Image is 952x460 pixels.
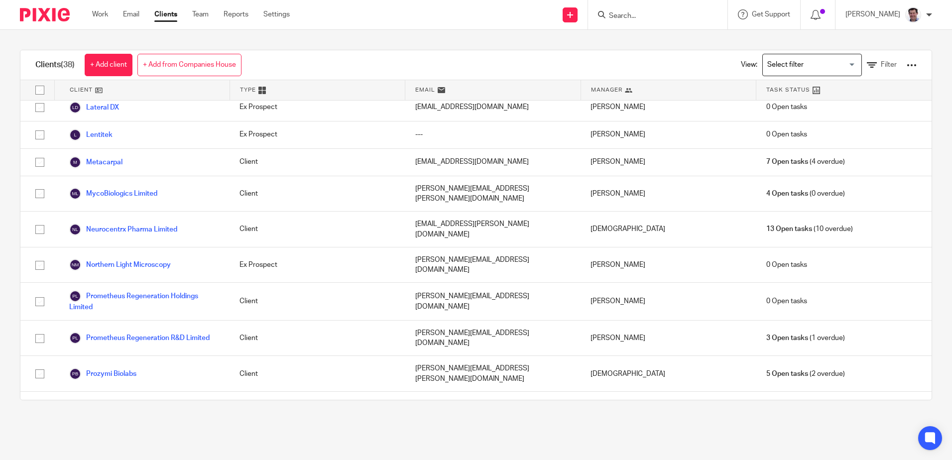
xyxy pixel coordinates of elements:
[405,321,581,356] div: [PERSON_NAME][EMAIL_ADDRESS][DOMAIN_NAME]
[405,94,581,121] div: [EMAIL_ADDRESS][DOMAIN_NAME]
[69,102,119,114] a: Lateral DX
[92,9,108,19] a: Work
[726,50,917,80] div: View:
[766,224,853,234] span: (10 overdue)
[766,333,808,343] span: 3 Open tasks
[30,81,49,100] input: Select all
[415,86,435,94] span: Email
[766,157,845,167] span: (4 overdue)
[845,9,900,19] p: [PERSON_NAME]
[766,189,845,199] span: (0 overdue)
[405,356,581,391] div: [PERSON_NAME][EMAIL_ADDRESS][PERSON_NAME][DOMAIN_NAME]
[405,392,581,427] div: [PERSON_NAME][EMAIL_ADDRESS][DOMAIN_NAME]
[69,332,81,344] img: svg%3E
[405,149,581,176] div: [EMAIL_ADDRESS][DOMAIN_NAME]
[581,247,756,283] div: [PERSON_NAME]
[766,333,845,343] span: (1 overdue)
[230,212,405,247] div: Client
[766,296,807,306] span: 0 Open tasks
[591,86,622,94] span: Manager
[230,94,405,121] div: Ex Prospect
[766,260,807,270] span: 0 Open tasks
[69,188,157,200] a: MycoBiologics Limited
[61,61,75,69] span: (38)
[405,283,581,320] div: [PERSON_NAME][EMAIL_ADDRESS][DOMAIN_NAME]
[69,224,81,235] img: svg%3E
[240,86,256,94] span: Type
[230,176,405,212] div: Client
[69,156,81,168] img: svg%3E
[881,61,897,68] span: Filter
[230,247,405,283] div: Ex Prospect
[581,176,756,212] div: [PERSON_NAME]
[581,392,756,427] div: [PERSON_NAME]
[192,9,209,19] a: Team
[230,392,405,427] div: Prospect
[581,283,756,320] div: [PERSON_NAME]
[581,94,756,121] div: [PERSON_NAME]
[230,149,405,176] div: Client
[230,321,405,356] div: Client
[405,176,581,212] div: [PERSON_NAME][EMAIL_ADDRESS][PERSON_NAME][DOMAIN_NAME]
[70,86,93,94] span: Client
[752,11,790,18] span: Get Support
[581,121,756,148] div: [PERSON_NAME]
[405,212,581,247] div: [EMAIL_ADDRESS][PERSON_NAME][DOMAIN_NAME]
[762,54,862,76] div: Search for option
[69,129,113,141] a: Lentitek
[69,156,122,168] a: Metacarpal
[69,188,81,200] img: svg%3E
[263,9,290,19] a: Settings
[20,8,70,21] img: Pixie
[766,86,810,94] span: Task Status
[137,54,241,76] a: + Add from Companies House
[608,12,698,21] input: Search
[766,102,807,112] span: 0 Open tasks
[69,259,171,271] a: Northern Light Microscopy
[69,290,220,312] a: Prometheus Regeneration Holdings Limited
[766,369,845,379] span: (2 overdue)
[230,283,405,320] div: Client
[69,332,210,344] a: Prometheus Regeneration R&D Limited
[35,60,75,70] h1: Clients
[69,368,136,380] a: Prozymi Biolabs
[766,157,808,167] span: 7 Open tasks
[766,189,808,199] span: 4 Open tasks
[405,121,581,148] div: ---
[69,224,177,235] a: Neurocentrx Pharma Limited
[123,9,139,19] a: Email
[766,129,807,139] span: 0 Open tasks
[69,102,81,114] img: svg%3E
[581,321,756,356] div: [PERSON_NAME]
[230,121,405,148] div: Ex Prospect
[766,224,812,234] span: 13 Open tasks
[405,247,581,283] div: [PERSON_NAME][EMAIL_ADDRESS][DOMAIN_NAME]
[85,54,132,76] a: + Add client
[766,369,808,379] span: 5 Open tasks
[230,356,405,391] div: Client
[69,368,81,380] img: svg%3E
[69,290,81,302] img: svg%3E
[764,56,856,74] input: Search for option
[581,212,756,247] div: [DEMOGRAPHIC_DATA]
[69,129,81,141] img: svg%3E
[905,7,921,23] img: Facebook%20Profile%20picture%20(2).jpg
[69,259,81,271] img: svg%3E
[154,9,177,19] a: Clients
[581,149,756,176] div: [PERSON_NAME]
[581,356,756,391] div: [DEMOGRAPHIC_DATA]
[224,9,248,19] a: Reports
